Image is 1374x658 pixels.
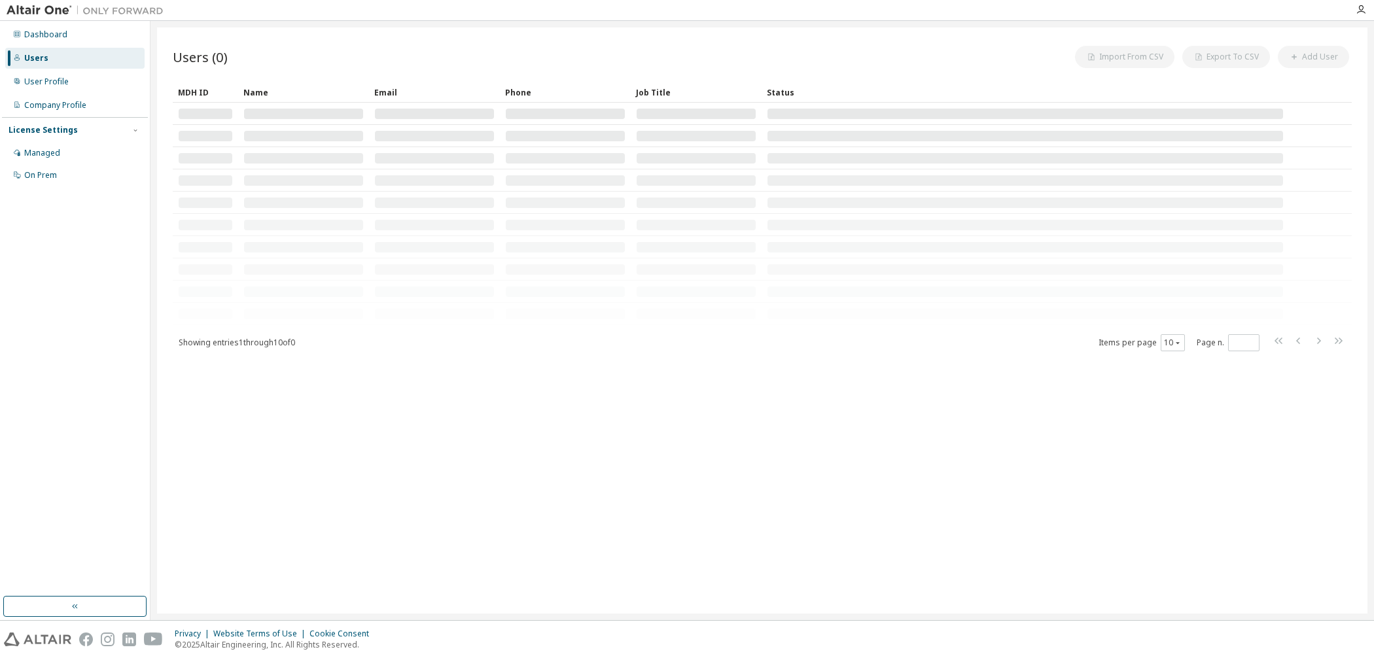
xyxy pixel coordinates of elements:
div: Cookie Consent [309,629,377,639]
div: Company Profile [24,100,86,111]
span: Items per page [1099,334,1185,351]
div: Users [24,53,48,63]
img: youtube.svg [144,632,163,646]
img: altair_logo.svg [4,632,71,646]
div: Email [374,82,495,103]
div: Privacy [175,629,213,639]
div: Name [243,82,364,103]
button: 10 [1164,338,1182,348]
div: License Settings [9,125,78,135]
button: Import From CSV [1075,46,1174,68]
div: Website Terms of Use [213,629,309,639]
img: Altair One [7,4,170,17]
img: facebook.svg [79,632,93,646]
div: Phone [505,82,625,103]
button: Add User [1278,46,1349,68]
p: © 2025 Altair Engineering, Inc. All Rights Reserved. [175,639,377,650]
button: Export To CSV [1182,46,1270,68]
div: Managed [24,148,60,158]
div: Status [767,82,1284,103]
div: On Prem [24,170,57,181]
img: linkedin.svg [122,632,136,646]
span: Showing entries 1 through 10 of 0 [179,337,295,348]
div: MDH ID [178,82,233,103]
span: Users (0) [173,48,228,66]
img: instagram.svg [101,632,114,646]
div: Job Title [636,82,756,103]
span: Page n. [1197,334,1259,351]
div: Dashboard [24,29,67,40]
div: User Profile [24,77,69,87]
